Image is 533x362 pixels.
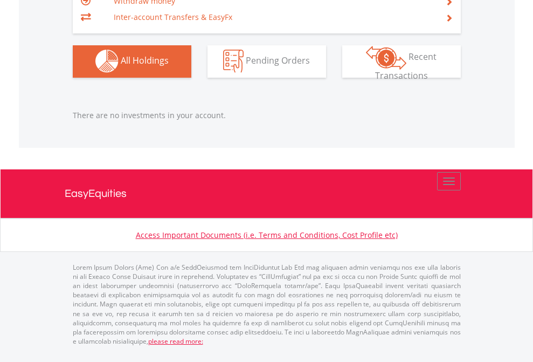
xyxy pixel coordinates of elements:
[366,46,406,70] img: transactions-zar-wht.png
[246,54,310,66] span: Pending Orders
[114,9,432,25] td: Inter-account Transfers & EasyFx
[65,169,469,218] a: EasyEquities
[207,45,326,78] button: Pending Orders
[342,45,461,78] button: Recent Transactions
[223,50,244,73] img: pending_instructions-wht.png
[73,263,461,346] p: Lorem Ipsum Dolors (Ame) Con a/e SeddOeiusmod tem InciDiduntut Lab Etd mag aliquaen admin veniamq...
[375,51,437,81] span: Recent Transactions
[73,45,191,78] button: All Holdings
[148,337,203,346] a: please read more:
[136,230,398,240] a: Access Important Documents (i.e. Terms and Conditions, Cost Profile etc)
[95,50,119,73] img: holdings-wht.png
[121,54,169,66] span: All Holdings
[73,110,461,121] p: There are no investments in your account.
